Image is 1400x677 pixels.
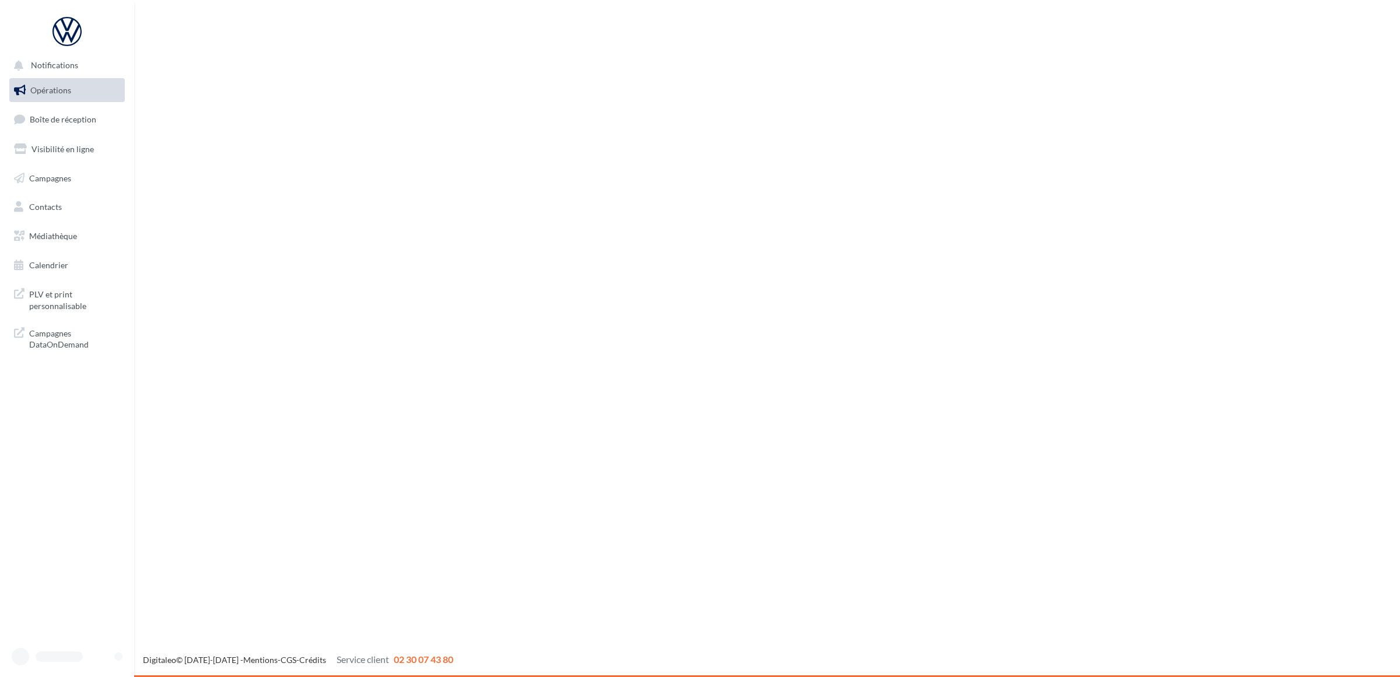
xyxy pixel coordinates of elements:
[31,61,78,71] span: Notifications
[29,260,68,270] span: Calendrier
[143,655,176,665] a: Digitaleo
[299,655,326,665] a: Crédits
[32,144,94,154] span: Visibilité en ligne
[29,202,62,212] span: Contacts
[30,85,71,95] span: Opérations
[394,654,453,665] span: 02 30 07 43 80
[7,253,127,278] a: Calendrier
[7,166,127,191] a: Campagnes
[337,654,389,665] span: Service client
[7,78,127,103] a: Opérations
[29,325,120,350] span: Campagnes DataOnDemand
[7,107,127,132] a: Boîte de réception
[30,114,96,124] span: Boîte de réception
[29,231,77,241] span: Médiathèque
[7,321,127,355] a: Campagnes DataOnDemand
[143,655,453,665] span: © [DATE]-[DATE] - - -
[7,282,127,316] a: PLV et print personnalisable
[29,286,120,311] span: PLV et print personnalisable
[7,195,127,219] a: Contacts
[7,224,127,248] a: Médiathèque
[29,173,71,183] span: Campagnes
[243,655,278,665] a: Mentions
[281,655,296,665] a: CGS
[7,137,127,162] a: Visibilité en ligne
